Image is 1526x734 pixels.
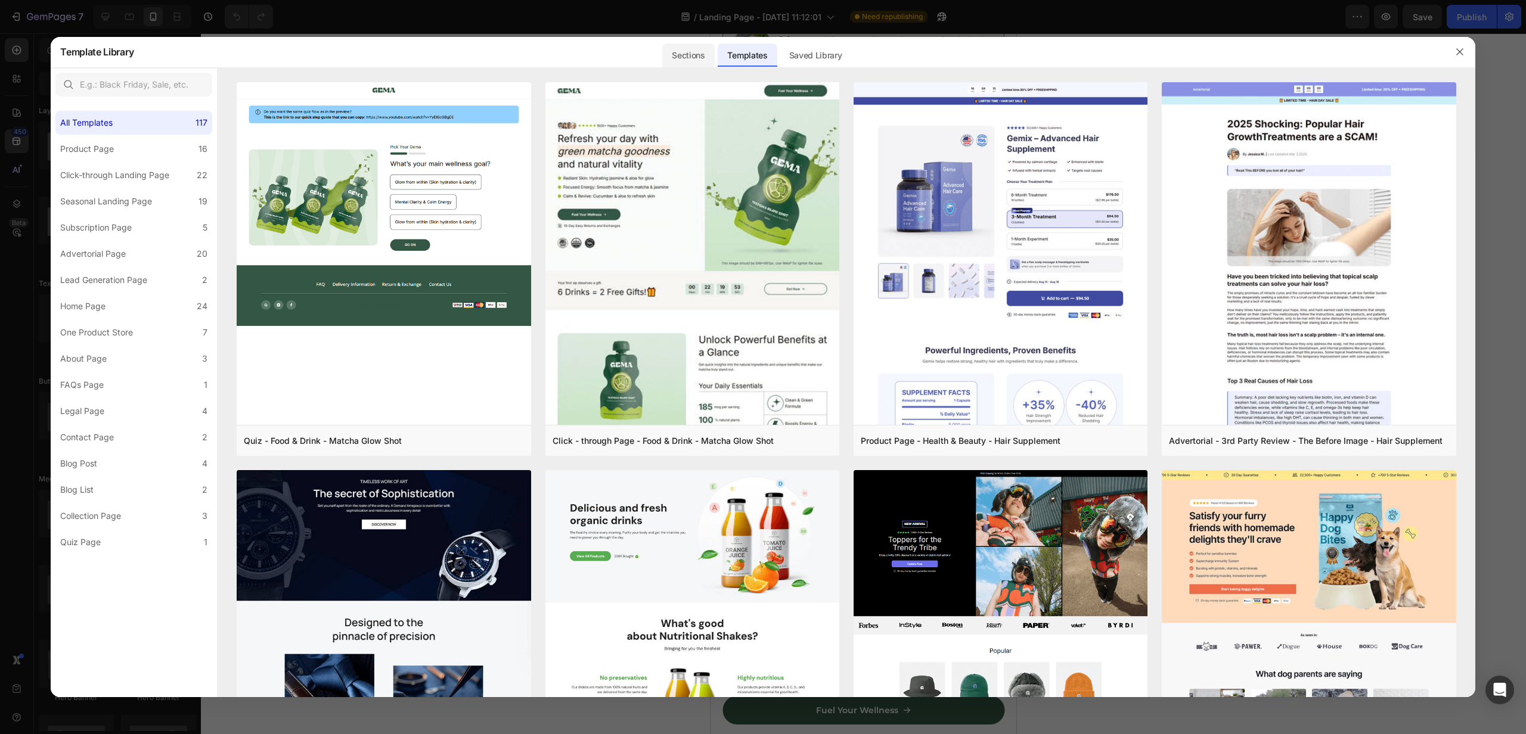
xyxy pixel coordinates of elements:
div: 3 [202,352,207,366]
div: 1 [204,378,207,392]
img: gempages_532334514140087198-f40b12c7-b25d-4d61-b7d4-1a95e6412182.png [21,65,63,107]
div: Templates [718,43,777,67]
div: 2 [202,430,207,444]
div: 2 [202,483,207,497]
div: Quiz Page [60,535,101,549]
p: Unterstützt Hormonhaushalt und die weibliche Fortpflanzungsfunktion [69,212,284,260]
p: Unterstützt die Libido und hilft diese langfristig zu steigern [69,61,284,110]
div: Contact Page [60,430,114,444]
div: 16 [198,142,207,156]
div: 7 [203,325,207,340]
a: Fuel Your Wellness [12,663,294,691]
strong: + 11 weitere Wirkstoffe [81,384,225,398]
p: Fuel Your Wellness [106,671,188,683]
div: Subscription Page [60,220,132,235]
img: image_demo.jpg [9,519,297,626]
img: gempages_532334514140087198-ed8d9ddd-61d7-4289-b28a-4604d98e98db.png [21,140,63,182]
div: Click - through Page - Food & Drink - Matcha Glow Shot [553,434,774,448]
div: 4 [202,456,207,471]
div: Blog Post [60,456,97,471]
div: FAQs Page [60,378,104,392]
div: Sections [662,43,714,67]
div: Lead Generation Page [60,273,147,287]
div: Advertorial Page [60,247,126,261]
div: Seasonal Landing Page [60,194,152,209]
div: 22 [197,168,207,182]
strong: Vitamin B6: [69,287,141,301]
img: gempages_532334514140087198-ed8d9ddd-61d7-4289-b28a-4604d98e98db.png [87,360,219,382]
div: 19 [198,194,207,209]
div: Product Page [60,142,114,156]
strong: [MEDICAL_DATA]: [69,62,179,76]
div: About Page [60,352,107,366]
div: Click-through Landing Page [60,168,169,182]
div: 3 [202,509,207,523]
div: 1 [204,535,207,549]
img: quiz-1.png [237,82,531,326]
div: One Product Store [60,325,133,340]
div: Collection Page [60,509,121,523]
strong: Folsäure: [69,137,126,151]
p: Trägt zur Verringerung der Müdigkeit bei und erhöht das Energielevel [69,136,284,185]
img: gempages_532334514140087198-ed8d9ddd-61d7-4289-b28a-4604d98e98db.png [21,215,63,257]
input: E.g.: Black Friday, Sale, etc. [55,73,212,97]
h2: Template Library [60,36,134,67]
div: Open Intercom Messenger [1485,676,1514,704]
div: 4 [202,404,207,418]
div: Blog List [60,483,94,497]
div: 2 [202,273,207,287]
div: 117 [196,116,207,130]
div: Home Page [60,299,106,313]
div: 5 [203,220,207,235]
div: Saved Library [780,43,852,67]
img: gempages_532334514140087198-ed8d9ddd-61d7-4289-b28a-4604d98e98db.png [21,290,63,332]
p: Hilft das hormonelle Gleichgewicht während der Menopause herzustellen [69,287,284,335]
div: All Templates [60,116,113,130]
div: 20 [197,247,207,261]
strong: Shatavari Extrakt: [69,212,179,226]
div: Legal Page [60,404,104,418]
div: Quiz - Food & Drink - Matcha Glow Shot [244,434,402,448]
h2: Was 4.683 andere Frauen sagen: [9,452,297,508]
div: Product Page - Health & Beauty - Hair Supplement [861,434,1060,448]
div: Advertorial - 3rd Party Review - The Before Image - Hair Supplement [1169,434,1443,448]
div: 24 [197,299,207,313]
